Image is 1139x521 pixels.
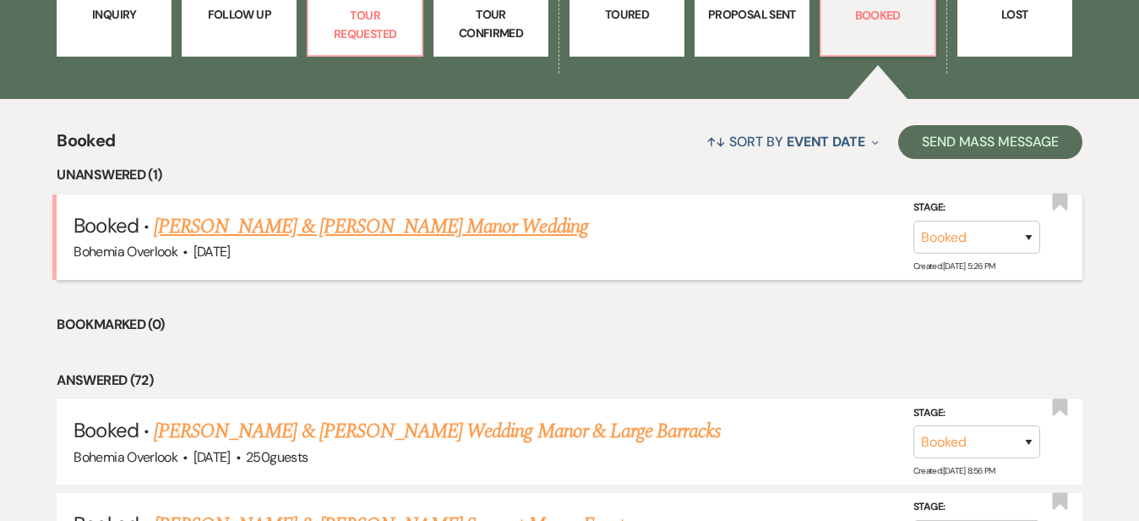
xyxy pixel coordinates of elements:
[580,5,673,24] p: Toured
[57,164,1082,186] li: Unanswered (1)
[246,448,308,466] span: 250 guests
[700,119,886,164] button: Sort By Event Date
[913,404,1040,423] label: Stage:
[154,416,721,447] a: [PERSON_NAME] & [PERSON_NAME] Wedding Manor & Large Barracks
[913,465,995,476] span: Created: [DATE] 8:56 PM
[74,417,138,443] span: Booked
[74,243,177,260] span: Bohemia Overlook
[898,125,1082,159] button: Send Mass Message
[706,5,798,24] p: Proposal Sent
[68,5,161,24] p: Inquiry
[57,370,1082,392] li: Answered (72)
[74,212,138,239] span: Booked
[319,6,411,44] p: Tour Requested
[193,448,231,466] span: [DATE]
[787,133,865,151] span: Event Date
[57,314,1082,336] li: Bookmarked (0)
[444,5,537,43] p: Tour Confirmed
[193,243,231,260] span: [DATE]
[913,260,995,271] span: Created: [DATE] 5:26 PM
[968,5,1061,24] p: Lost
[193,5,286,24] p: Follow Up
[57,128,115,164] span: Booked
[913,498,1040,517] label: Stage:
[706,133,727,151] span: ↑↓
[74,448,177,466] span: Bohemia Overlook
[913,199,1040,217] label: Stage:
[154,211,588,242] a: [PERSON_NAME] & [PERSON_NAME] Manor Wedding
[831,6,924,25] p: Booked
